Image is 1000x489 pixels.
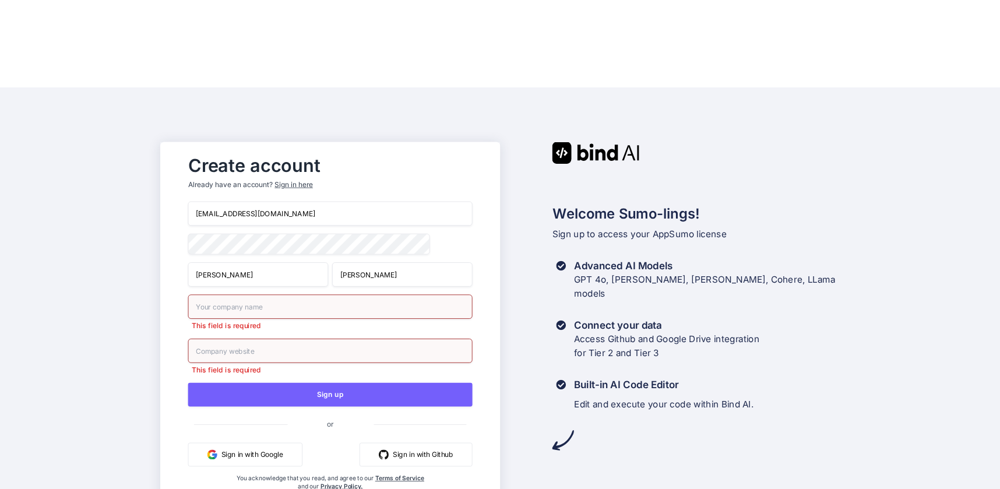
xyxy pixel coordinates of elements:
input: First Name [188,262,328,287]
div: Sign in here [274,180,312,189]
h2: Create account [188,158,472,174]
p: GPT 4o, [PERSON_NAME], [PERSON_NAME], Cohere, LLama models [574,273,835,301]
img: Bind AI logo [552,142,639,164]
h3: Advanced AI Models [574,259,835,273]
h3: Connect your data [574,318,759,332]
button: Sign in with Google [188,442,302,466]
span: or [287,411,373,436]
button: Sign in with Github [360,442,473,466]
input: Company website [188,339,472,363]
h2: Welcome Sumo-lings! [552,203,840,224]
p: Edit and execute your code within Bind AI. [574,397,753,411]
a: Terms of Service [375,474,424,482]
input: Last Name [332,262,473,287]
img: google [207,449,217,459]
img: github [379,449,389,459]
img: arrow [552,430,573,451]
p: Access Github and Google Drive integration for Tier 2 and Tier 3 [574,332,759,360]
input: Your company name [188,294,472,319]
p: This field is required [188,365,472,375]
button: Sign up [188,382,472,406]
p: Already have an account? [188,180,472,189]
p: This field is required [188,321,472,330]
p: Sign up to access your AppSumo license [552,227,840,241]
input: Email [188,202,472,226]
h3: Built-in AI Code Editor [574,378,753,392]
